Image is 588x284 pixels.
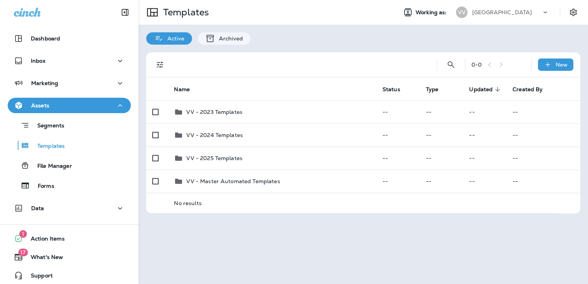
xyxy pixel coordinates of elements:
[30,163,72,170] p: File Manager
[8,268,131,283] button: Support
[8,231,131,246] button: 1Action Items
[186,178,280,184] p: VV - Master Automated Templates
[376,124,420,147] td: --
[8,98,131,113] button: Assets
[19,230,27,238] span: 1
[472,9,532,15] p: [GEOGRAPHIC_DATA]
[30,122,64,130] p: Segments
[506,124,580,147] td: --
[8,117,131,134] button: Segments
[383,86,410,93] span: Status
[556,62,568,68] p: New
[463,124,506,147] td: --
[506,147,580,170] td: --
[114,5,136,20] button: Collapse Sidebar
[31,35,60,42] p: Dashboard
[566,5,580,19] button: Settings
[426,86,439,93] span: Type
[8,249,131,265] button: 17What's New
[469,86,503,93] span: Updated
[376,147,420,170] td: --
[160,7,209,18] p: Templates
[443,57,459,72] button: Search Templates
[506,100,580,124] td: --
[215,35,243,42] p: Archived
[456,7,468,18] div: VV
[513,86,543,93] span: Created By
[186,155,242,161] p: VV - 2025 Templates
[463,100,506,124] td: --
[152,57,168,72] button: Filters
[8,31,131,46] button: Dashboard
[186,109,242,115] p: VV - 2023 Templates
[18,249,28,256] span: 17
[8,177,131,194] button: Forms
[376,100,420,124] td: --
[30,183,54,190] p: Forms
[383,86,400,93] span: Status
[416,9,448,16] span: Working as:
[186,132,243,138] p: VV - 2024 Templates
[376,170,420,193] td: --
[513,86,553,93] span: Created By
[420,124,463,147] td: --
[174,86,200,93] span: Name
[8,75,131,91] button: Marketing
[23,272,53,282] span: Support
[164,35,184,42] p: Active
[23,236,65,245] span: Action Items
[31,205,44,211] p: Data
[426,86,449,93] span: Type
[469,86,493,93] span: Updated
[463,147,506,170] td: --
[420,170,463,193] td: --
[420,100,463,124] td: --
[506,170,580,193] td: --
[8,200,131,216] button: Data
[23,254,63,263] span: What's New
[31,58,45,64] p: Inbox
[31,102,49,109] p: Assets
[8,53,131,68] button: Inbox
[168,193,558,213] td: No results
[471,62,482,68] div: 0 - 0
[420,147,463,170] td: --
[8,137,131,154] button: Templates
[8,157,131,174] button: File Manager
[31,80,58,86] p: Marketing
[463,170,506,193] td: --
[174,86,190,93] span: Name
[30,143,65,150] p: Templates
